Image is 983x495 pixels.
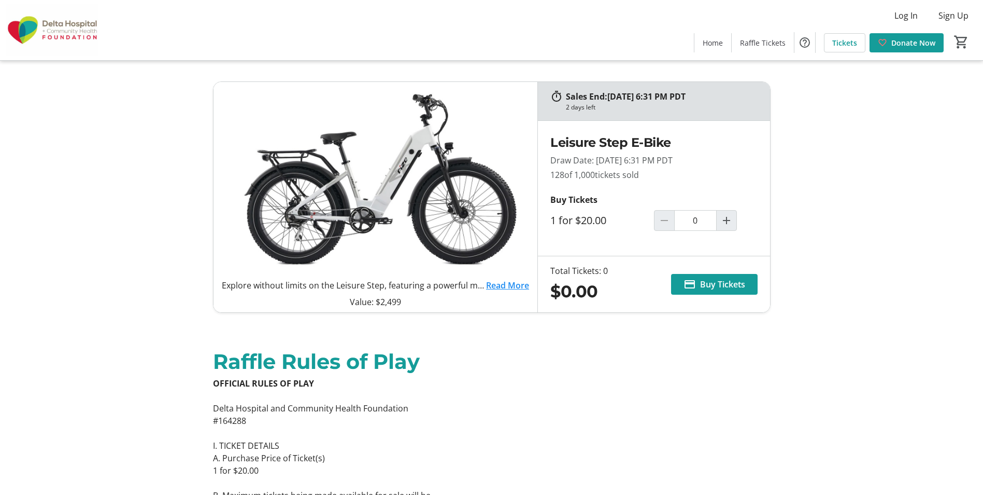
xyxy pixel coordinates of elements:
[550,265,608,277] div: Total Tickets: 0
[700,278,745,291] span: Buy Tickets
[694,33,731,52] a: Home
[832,37,857,48] span: Tickets
[222,296,530,308] p: Value: $2,499
[938,9,968,22] span: Sign Up
[213,452,771,464] p: A. Purchase Price of Ticket(s)
[566,91,607,102] span: Sales End:
[886,7,926,24] button: Log In
[6,4,98,56] img: Delta Hospital and Community Health Foundation's Logo
[550,169,758,181] p: 128 tickets sold
[566,103,595,112] div: 2 days left
[213,415,771,427] p: #164288
[213,378,314,389] strong: OFFICIAL RULES OF PLAY
[952,33,971,51] button: Cart
[891,37,935,48] span: Donate Now
[550,279,608,304] div: $0.00
[213,402,771,415] p: Delta Hospital and Community Health Foundation
[740,37,786,48] span: Raffle Tickets
[222,279,487,292] p: Explore without limits on the Leisure Step, featuring a powerful motor, 4" fat tires, and a step-...
[703,37,723,48] span: Home
[550,154,758,167] p: Draw Date: [DATE] 6:31 PM PDT
[930,7,977,24] button: Sign Up
[824,33,865,52] a: Tickets
[732,33,794,52] a: Raffle Tickets
[564,169,595,181] span: of 1,000
[213,82,538,275] img: Leisure Step E-Bike
[213,439,771,452] p: I. TICKET DETAILS
[870,33,944,52] a: Donate Now
[794,32,815,53] button: Help
[550,133,758,152] h2: Leisure Step E-Bike
[213,346,771,377] div: Raffle Rules of Play
[894,9,918,22] span: Log In
[550,194,597,205] strong: Buy Tickets
[486,279,529,292] a: Read More
[607,91,686,102] span: [DATE] 6:31 PM PDT
[550,214,606,227] label: 1 for $20.00
[717,211,736,230] button: Increment by one
[671,274,758,295] button: Buy Tickets
[213,464,771,477] p: 1 for $20.00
